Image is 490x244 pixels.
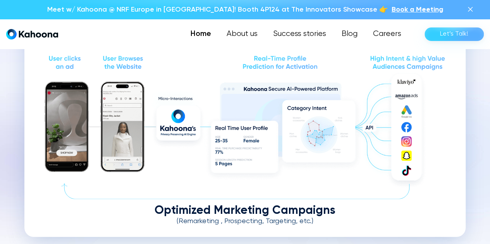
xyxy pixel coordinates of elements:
[47,5,388,15] p: Meet w/ Kahoona @ NRF Europe in [GEOGRAPHIC_DATA]! Booth 4P124 at The Innovators Showcase 👉
[183,26,219,42] a: Home
[43,205,447,217] div: Optimized Marketing Campaigns
[392,5,443,15] a: Book a Meeting
[219,26,265,42] a: About us
[334,26,365,42] a: Blog
[440,28,468,40] div: Let’s Talk!
[43,217,447,226] div: (Remarketing , Prospecting, Targeting, etc.)
[425,27,484,41] a: Let’s Talk!
[365,26,409,42] a: Careers
[265,26,334,42] a: Success stories
[6,29,58,40] a: home
[392,6,443,13] span: Book a Meeting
